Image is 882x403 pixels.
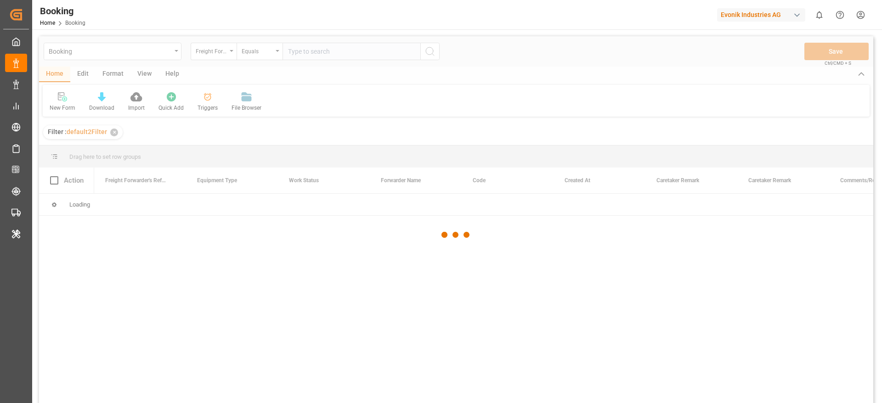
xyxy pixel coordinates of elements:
[40,4,85,18] div: Booking
[717,6,809,23] button: Evonik Industries AG
[830,5,850,25] button: Help Center
[717,8,805,22] div: Evonik Industries AG
[809,5,830,25] button: show 0 new notifications
[40,20,55,26] a: Home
